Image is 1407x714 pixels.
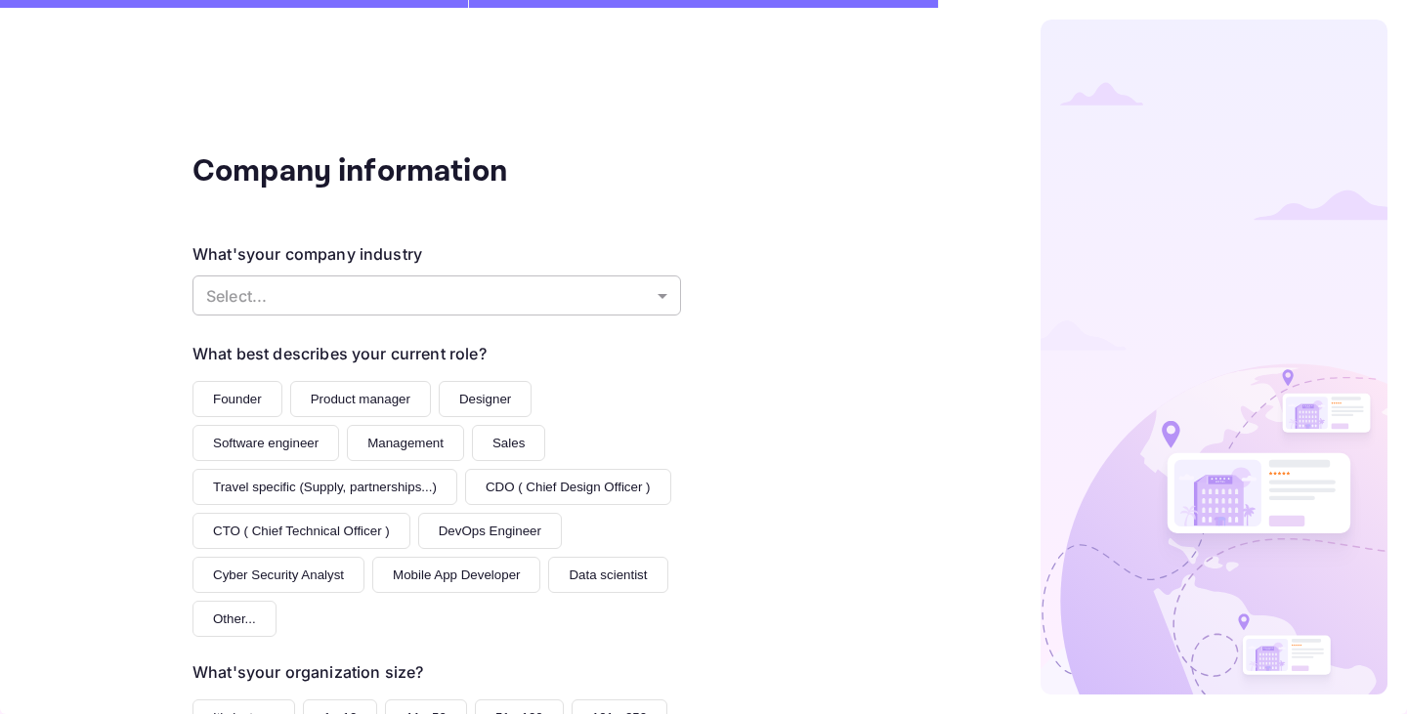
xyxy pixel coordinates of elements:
[192,148,583,195] div: Company information
[372,557,540,593] button: Mobile App Developer
[1041,20,1387,694] img: logo
[347,425,464,461] button: Management
[548,557,667,593] button: Data scientist
[192,601,277,637] button: Other...
[192,513,410,549] button: CTO ( Chief Technical Officer )
[439,381,532,417] button: Designer
[418,513,562,549] button: DevOps Engineer
[192,381,282,417] button: Founder
[206,284,650,308] p: Select...
[192,660,423,684] div: What's your organization size?
[192,242,422,266] div: What's your company industry
[192,557,364,593] button: Cyber Security Analyst
[290,381,431,417] button: Product manager
[472,425,545,461] button: Sales
[192,342,487,365] div: What best describes your current role?
[192,275,681,315] div: Without label
[192,425,339,461] button: Software engineer
[192,469,457,505] button: Travel specific (Supply, partnerships...)
[465,469,671,505] button: CDO ( Chief Design Officer )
